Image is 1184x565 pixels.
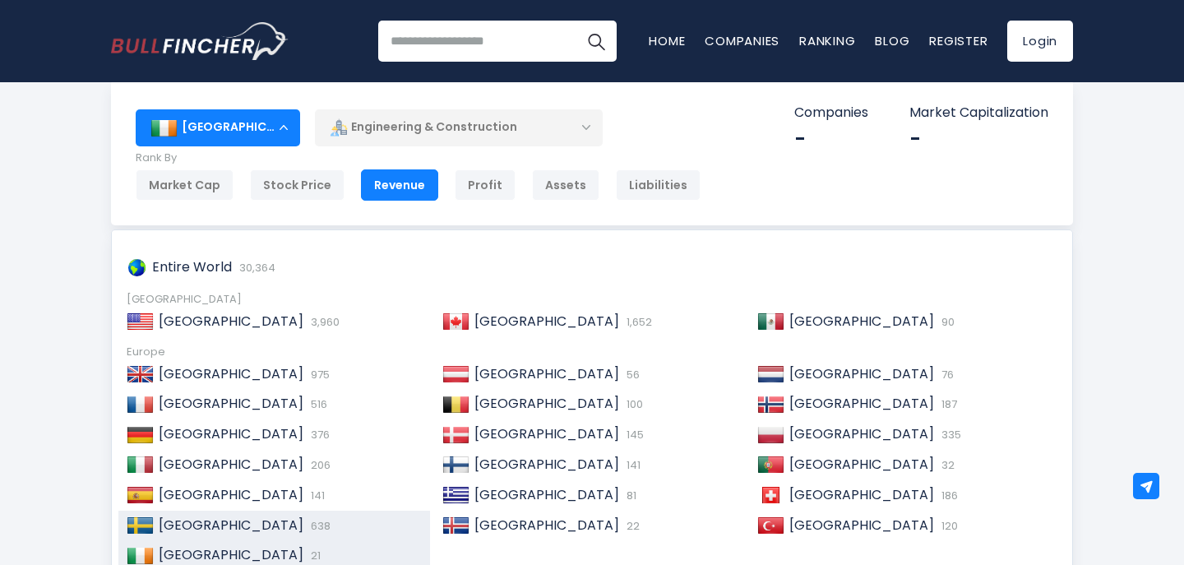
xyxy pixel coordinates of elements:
[622,396,643,412] span: 100
[616,169,701,201] div: Liabilities
[307,488,325,503] span: 141
[136,109,300,146] div: [GEOGRAPHIC_DATA]
[307,427,330,442] span: 376
[307,314,340,330] span: 3,960
[127,293,1057,307] div: [GEOGRAPHIC_DATA]
[455,169,516,201] div: Profit
[315,109,603,146] div: Engineering & Construction
[159,455,303,474] span: [GEOGRAPHIC_DATA]
[794,126,868,151] div: -
[794,104,868,122] p: Companies
[152,257,232,276] span: Entire World
[159,545,303,564] span: [GEOGRAPHIC_DATA]
[929,32,987,49] a: Register
[789,516,934,535] span: [GEOGRAPHIC_DATA]
[159,516,303,535] span: [GEOGRAPHIC_DATA]
[474,485,619,504] span: [GEOGRAPHIC_DATA]
[307,367,330,382] span: 975
[622,488,636,503] span: 81
[937,488,958,503] span: 186
[474,424,619,443] span: [GEOGRAPHIC_DATA]
[307,457,331,473] span: 206
[937,367,954,382] span: 76
[622,427,644,442] span: 145
[159,364,303,383] span: [GEOGRAPHIC_DATA]
[622,314,652,330] span: 1,652
[937,396,957,412] span: 187
[474,394,619,413] span: [GEOGRAPHIC_DATA]
[127,345,1057,359] div: Europe
[909,104,1048,122] p: Market Capitalization
[937,427,961,442] span: 335
[159,424,303,443] span: [GEOGRAPHIC_DATA]
[136,169,234,201] div: Market Cap
[937,314,955,330] span: 90
[159,312,303,331] span: [GEOGRAPHIC_DATA]
[159,394,303,413] span: [GEOGRAPHIC_DATA]
[307,548,321,563] span: 21
[576,21,617,62] button: Search
[622,518,640,534] span: 22
[622,367,640,382] span: 56
[875,32,909,49] a: Blog
[159,485,303,504] span: [GEOGRAPHIC_DATA]
[937,518,958,534] span: 120
[789,424,934,443] span: [GEOGRAPHIC_DATA]
[235,260,275,276] span: 30,364
[111,22,289,60] img: Bullfincher logo
[361,169,438,201] div: Revenue
[789,312,934,331] span: [GEOGRAPHIC_DATA]
[789,485,934,504] span: [GEOGRAPHIC_DATA]
[789,455,934,474] span: [GEOGRAPHIC_DATA]
[111,22,288,60] a: Go to homepage
[705,32,779,49] a: Companies
[250,169,345,201] div: Stock Price
[622,457,641,473] span: 141
[474,516,619,535] span: [GEOGRAPHIC_DATA]
[799,32,855,49] a: Ranking
[136,151,701,165] p: Rank By
[532,169,599,201] div: Assets
[307,518,331,534] span: 638
[474,455,619,474] span: [GEOGRAPHIC_DATA]
[474,312,619,331] span: [GEOGRAPHIC_DATA]
[937,457,955,473] span: 32
[909,126,1048,151] div: -
[474,364,619,383] span: [GEOGRAPHIC_DATA]
[307,396,327,412] span: 516
[789,394,934,413] span: [GEOGRAPHIC_DATA]
[1007,21,1073,62] a: Login
[789,364,934,383] span: [GEOGRAPHIC_DATA]
[649,32,685,49] a: Home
